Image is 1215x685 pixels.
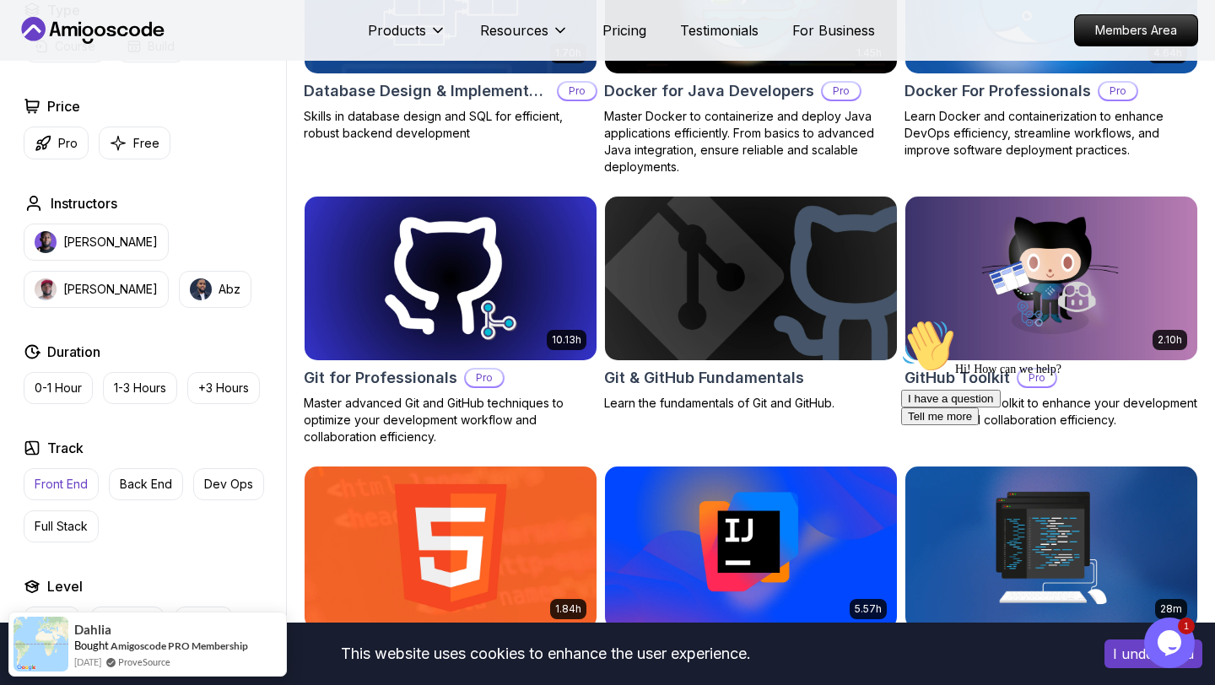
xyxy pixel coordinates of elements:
a: Pricing [602,20,646,40]
div: 👋Hi! How can we help?I have a questionTell me more [7,7,310,113]
p: Members Area [1075,15,1197,46]
button: Pro [24,127,89,159]
button: Free [99,127,170,159]
a: Members Area [1074,14,1198,46]
img: instructor img [35,231,57,253]
img: :wave: [7,7,61,61]
button: Senior [175,607,233,639]
button: 1-3 Hours [103,372,177,404]
button: Products [368,20,446,54]
button: Front End [24,468,99,500]
a: Git & GitHub Fundamentals cardGit & GitHub FundamentalsLearn the fundamentals of Git and GitHub. [604,196,898,412]
a: Testimonials [680,20,759,40]
p: Master Docker to containerize and deploy Java applications efficiently. From basics to advanced J... [604,108,898,175]
iframe: chat widget [894,312,1198,609]
button: 0-1 Hour [24,372,93,404]
p: +3 Hours [198,380,249,396]
p: Learn the fundamentals of Git and GitHub. [604,395,898,412]
img: GitHub Toolkit card [905,197,1197,360]
p: 10.13h [552,333,581,347]
button: instructor imgAbz [179,271,251,308]
button: Dev Ops [193,468,264,500]
p: Back End [120,476,172,493]
p: 1-3 Hours [114,380,166,396]
img: IntelliJ IDEA Developer Guide card [605,467,897,630]
button: instructor img[PERSON_NAME] [24,271,169,308]
button: Full Stack [24,510,99,542]
h2: Instructors [51,193,117,213]
p: Pro [466,369,503,386]
p: Learn Docker and containerization to enhance DevOps efficiency, streamline workflows, and improve... [904,108,1198,159]
button: instructor img[PERSON_NAME] [24,224,169,261]
span: Hi! How can we help? [7,51,167,63]
h2: Price [47,96,80,116]
p: Resources [480,20,548,40]
h2: Database Design & Implementation [304,79,550,103]
a: GitHub Toolkit card2.10hGitHub ToolkitProMaster GitHub Toolkit to enhance your development workfl... [904,196,1198,429]
p: Pro [58,135,78,152]
img: HTML Essentials card [305,467,597,630]
button: I have a question [7,78,106,95]
p: Products [368,20,426,40]
p: Full Stack [35,518,88,535]
p: Front End [35,476,88,493]
button: Tell me more [7,95,84,113]
img: provesource social proof notification image [13,617,68,672]
p: Pro [1099,83,1137,100]
a: Git for Professionals card10.13hGit for ProfessionalsProMaster advanced Git and GitHub techniques... [304,196,597,445]
p: 5.57h [855,602,882,616]
h2: Docker for Java Developers [604,79,814,103]
p: Pro [559,83,596,100]
p: [PERSON_NAME] [63,281,158,298]
button: +3 Hours [187,372,260,404]
p: 28m [1160,602,1182,616]
p: 0-1 Hour [35,380,82,396]
p: Skills in database design and SQL for efficient, robust backend development [304,108,597,142]
p: Master advanced Git and GitHub techniques to optimize your development workflow and collaboration... [304,395,597,445]
p: Pro [823,83,860,100]
h2: Track [47,438,84,458]
span: Bought [74,639,109,652]
span: Dahlia [74,623,111,637]
p: [PERSON_NAME] [63,234,158,251]
h2: Git & GitHub Fundamentals [604,366,804,390]
a: ProveSource [118,655,170,669]
iframe: chat widget [1144,618,1198,668]
h2: Duration [47,342,100,362]
button: Mid-level [90,607,165,639]
img: Git for Professionals card [305,197,597,360]
a: Amigoscode PRO Membership [111,639,248,652]
button: Resources [480,20,569,54]
a: For Business [792,20,875,40]
h2: Git for Professionals [304,366,457,390]
img: instructor img [35,278,57,300]
p: Free [133,135,159,152]
img: Git & GitHub Fundamentals card [605,197,897,360]
div: This website uses cookies to enhance the user experience. [13,635,1079,672]
img: instructor img [190,278,212,300]
button: Back End [109,468,183,500]
p: 1.84h [555,602,581,616]
span: [DATE] [74,655,101,669]
h2: Docker For Professionals [904,79,1091,103]
p: Abz [219,281,240,298]
button: Accept cookies [1104,639,1202,668]
p: Dev Ops [204,476,253,493]
h2: Level [47,576,83,596]
button: Junior [24,607,80,639]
